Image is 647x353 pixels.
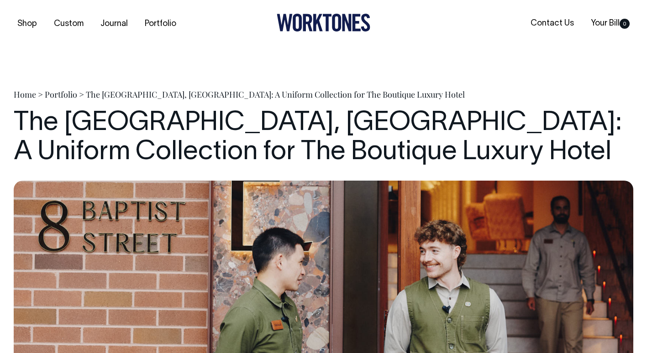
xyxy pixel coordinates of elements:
[141,16,180,31] a: Portfolio
[79,89,84,100] span: >
[14,16,41,31] a: Shop
[14,109,633,167] h1: The [GEOGRAPHIC_DATA], [GEOGRAPHIC_DATA]: A Uniform Collection for The Boutique Luxury Hotel
[14,89,36,100] a: Home
[45,89,77,100] a: Portfolio
[86,89,465,100] span: The [GEOGRAPHIC_DATA], [GEOGRAPHIC_DATA]: A Uniform Collection for The Boutique Luxury Hotel
[38,89,43,100] span: >
[527,16,578,31] a: Contact Us
[50,16,87,31] a: Custom
[97,16,132,31] a: Journal
[587,16,633,31] a: Your Bill0
[620,19,630,29] span: 0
